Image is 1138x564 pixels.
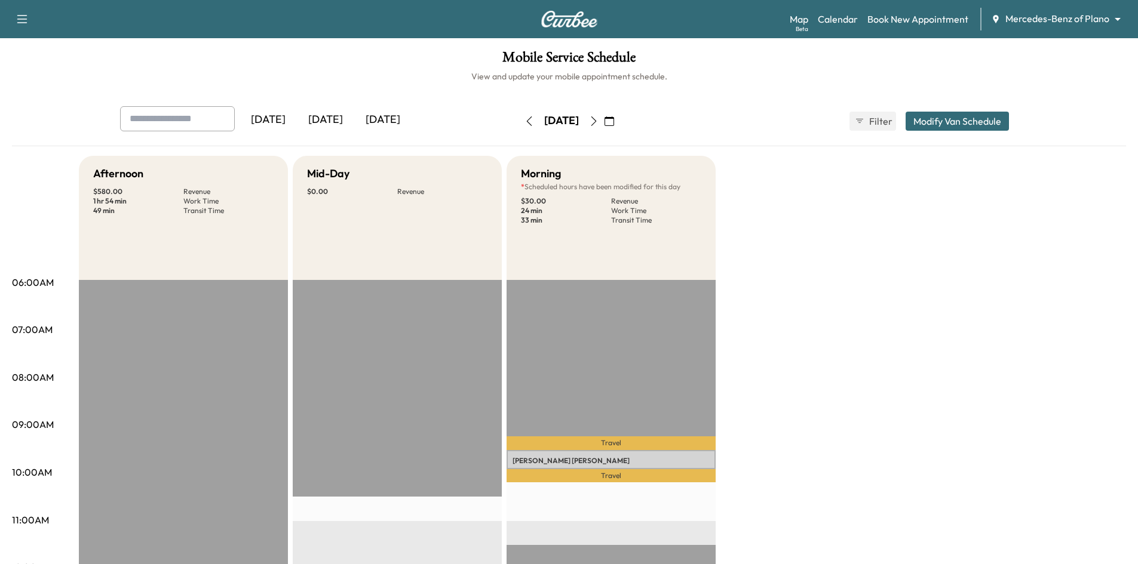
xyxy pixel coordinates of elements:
[354,106,412,134] div: [DATE]
[818,12,858,26] a: Calendar
[611,196,701,206] p: Revenue
[183,187,274,196] p: Revenue
[796,24,808,33] div: Beta
[521,196,611,206] p: $ 30.00
[12,370,54,384] p: 08:00AM
[906,112,1009,131] button: Modify Van Schedule
[521,165,561,182] h5: Morning
[93,196,183,206] p: 1 hr 54 min
[397,187,487,196] p: Revenue
[544,113,579,128] div: [DATE]
[12,513,49,527] p: 11:00AM
[1005,12,1109,26] span: Mercedes-Benz of Plano
[12,275,54,289] p: 06:00AM
[307,187,397,196] p: $ 0.00
[541,11,598,27] img: Curbee Logo
[849,112,896,131] button: Filter
[521,215,611,225] p: 33 min
[867,12,968,26] a: Book New Appointment
[521,182,701,192] p: Scheduled hours have been modified for this day
[521,206,611,215] p: 24 min
[93,187,183,196] p: $ 580.00
[12,417,54,432] p: 09:00AM
[507,436,716,450] p: Travel
[513,468,710,477] p: [STREET_ADDRESS]
[297,106,354,134] div: [DATE]
[507,469,716,482] p: Travel
[513,456,710,466] p: [PERSON_NAME] [PERSON_NAME]
[93,165,143,182] h5: Afternoon
[93,206,183,215] p: 49 min
[183,196,274,206] p: Work Time
[240,106,297,134] div: [DATE]
[12,465,52,479] p: 10:00AM
[12,322,53,337] p: 07:00AM
[183,206,274,215] p: Transit Time
[12,50,1126,70] h1: Mobile Service Schedule
[869,114,891,128] span: Filter
[611,215,701,225] p: Transit Time
[790,12,808,26] a: MapBeta
[307,165,349,182] h5: Mid-Day
[12,70,1126,82] h6: View and update your mobile appointment schedule.
[611,206,701,215] p: Work Time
